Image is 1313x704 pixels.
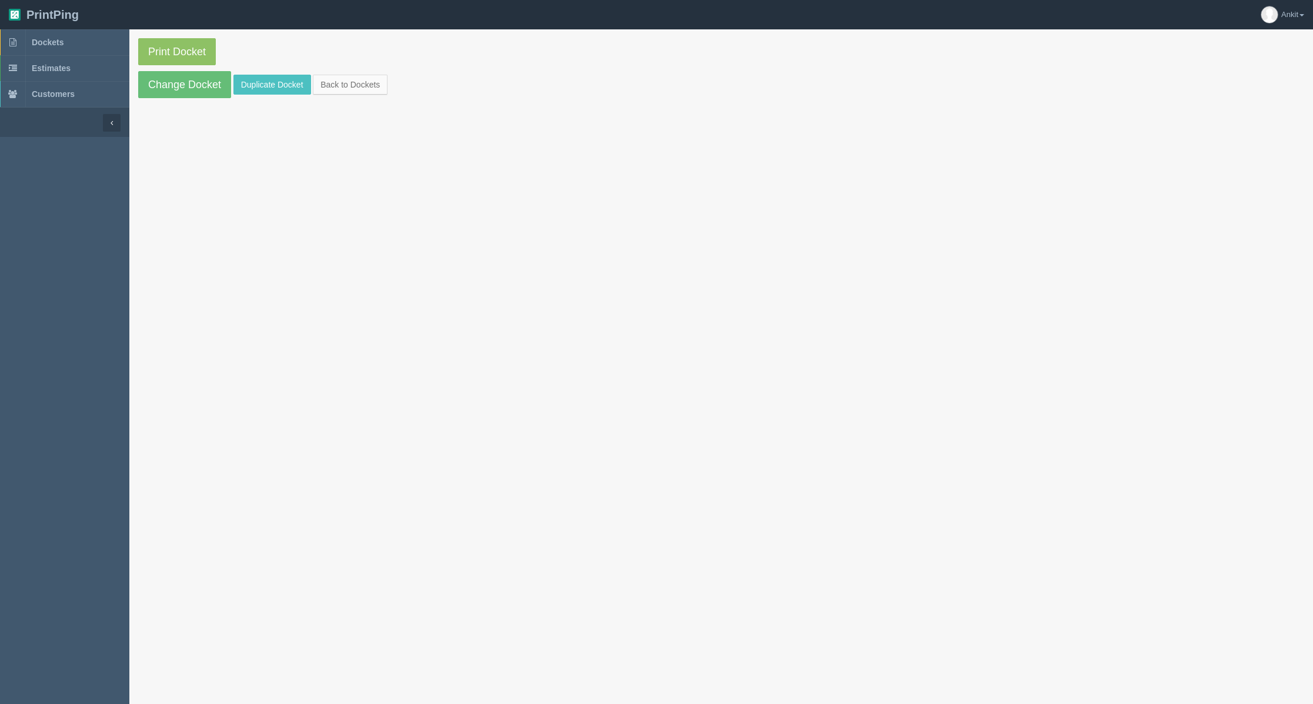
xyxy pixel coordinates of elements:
img: logo-3e63b451c926e2ac314895c53de4908e5d424f24456219fb08d385ab2e579770.png [9,9,21,21]
a: Duplicate Docket [233,75,311,95]
img: avatar_default-7531ab5dedf162e01f1e0bb0964e6a185e93c5c22dfe317fb01d7f8cd2b1632c.jpg [1261,6,1278,23]
a: Change Docket [138,71,231,98]
a: Back to Dockets [313,75,387,95]
span: Estimates [32,63,71,73]
a: Print Docket [138,38,216,65]
span: Dockets [32,38,64,47]
span: Customers [32,89,75,99]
